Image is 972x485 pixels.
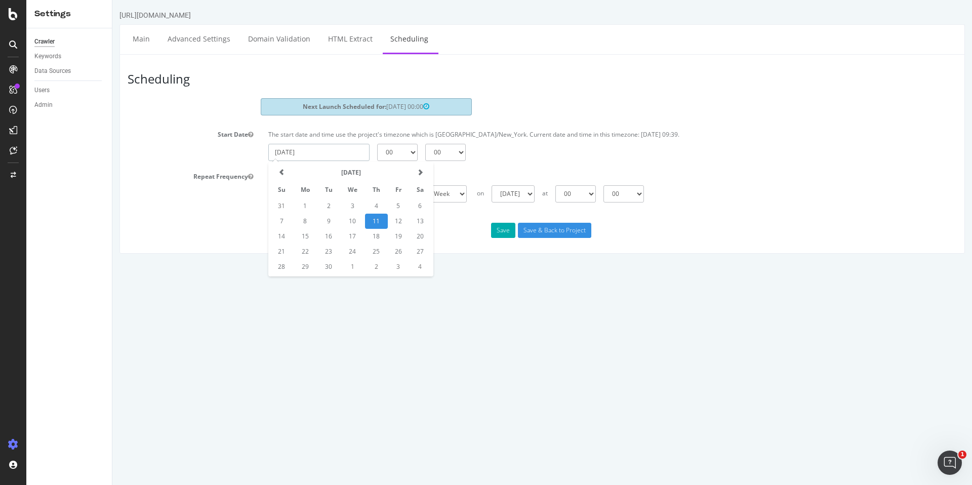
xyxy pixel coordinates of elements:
[181,198,205,214] td: 1
[228,181,253,198] th: We
[181,244,205,259] td: 22
[253,181,275,198] th: Th
[228,229,253,244] td: 17
[158,229,181,244] td: 14
[275,244,297,259] td: 26
[128,25,206,53] a: Domain Validation
[228,244,253,259] td: 24
[205,244,228,259] td: 23
[297,229,319,244] td: 20
[34,36,55,47] div: Crawler
[181,214,205,229] td: 8
[205,259,228,274] td: 30
[275,259,297,274] td: 3
[48,25,126,53] a: Advanced Settings
[253,259,275,274] td: 2
[34,66,105,76] a: Data Sources
[205,214,228,229] td: 9
[205,198,228,214] td: 2
[8,169,148,181] label: Repeat Frequency
[228,214,253,229] td: 10
[158,198,181,214] td: 31
[297,181,319,198] th: Sa
[190,102,274,111] strong: Next Launch Scheduled for:
[34,85,50,96] div: Users
[156,130,844,139] p: The start date and time use the project's timezone which is [GEOGRAPHIC_DATA]/New_York. Current d...
[297,259,319,274] td: 4
[205,181,228,198] th: Tu
[181,229,205,244] td: 15
[34,85,105,96] a: Users
[205,229,228,244] td: 16
[10,72,150,86] h3: Scheduling
[275,214,297,229] td: 12
[253,214,275,229] td: 11
[297,214,319,229] td: 13
[158,214,181,229] td: 7
[253,244,275,259] td: 25
[8,127,148,139] label: Start Date
[275,181,297,198] th: Fr
[158,181,181,198] th: Su
[34,51,61,62] div: Keywords
[34,51,105,62] a: Keywords
[228,259,253,274] td: 1
[364,185,372,197] p: on
[158,244,181,259] td: 21
[297,244,319,259] td: 27
[136,172,141,181] button: Repeat Frequency
[274,102,317,111] span: [DATE] 00:00
[253,198,275,214] td: 4
[13,25,45,53] a: Main
[34,100,105,110] a: Admin
[34,66,71,76] div: Data Sources
[430,185,435,197] p: at
[181,164,297,181] th: [DATE]
[938,451,962,475] iframe: Intercom live chat
[181,259,205,274] td: 29
[406,223,479,238] input: Save & Back to Project
[181,181,205,198] th: Mo
[297,198,319,214] td: 6
[156,144,257,161] input: Enter a date
[253,229,275,244] td: 18
[270,25,323,53] a: Scheduling
[228,198,253,214] td: 3
[158,259,181,274] td: 28
[958,451,966,459] span: 1
[379,223,403,238] button: Save
[7,10,78,20] div: [URL][DOMAIN_NAME]
[275,229,297,244] td: 19
[34,8,104,20] div: Settings
[136,130,141,139] button: Start Date
[275,198,297,214] td: 5
[34,36,105,47] a: Crawler
[34,100,53,110] div: Admin
[208,25,268,53] a: HTML Extract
